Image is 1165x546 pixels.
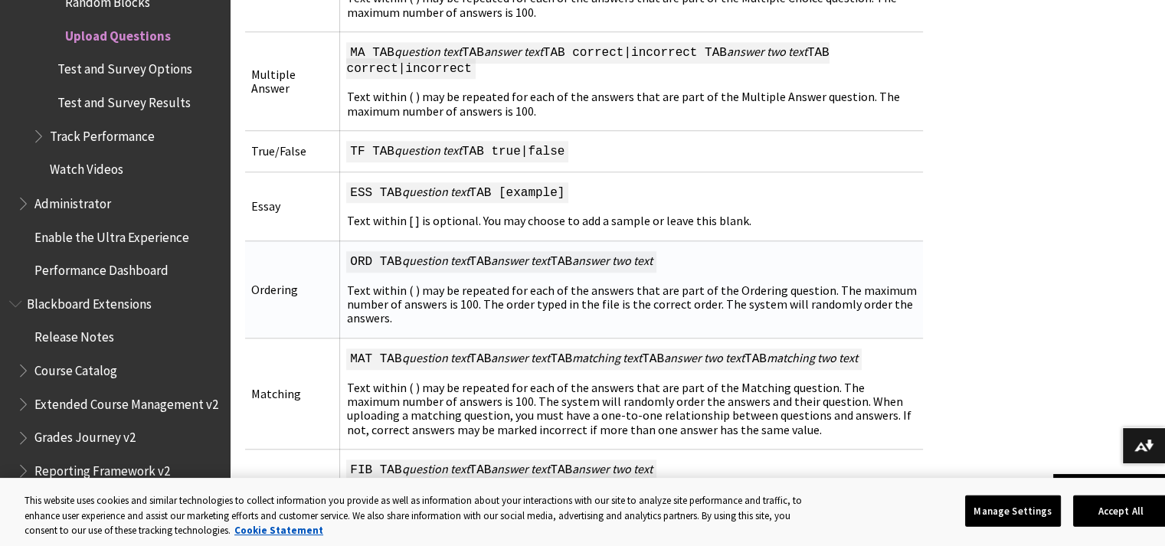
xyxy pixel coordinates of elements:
button: Manage Settings [965,495,1061,527]
td: Text within [ ] is optional. You may choose to add a sample or leave this blank. [340,172,923,240]
td: Text within ( ) may be repeated for each of the answers that are part of the Matching question. T... [340,338,923,449]
span: matching two text [767,350,858,365]
td: True/False [245,131,340,172]
td: Ordering [245,240,340,338]
a: Back to top [1053,474,1165,502]
span: Reporting Framework v2 [34,457,170,478]
span: question text [394,44,462,59]
span: Track Performance [50,123,155,144]
td: Fill in the Blank [245,450,340,533]
span: Upload Questions [65,23,171,44]
td: Text within ( ) may be repeated for each of the answers that are part of the Fill in the Blank qu... [340,450,923,533]
span: Blackboard Extensions [27,290,152,311]
span: matching text [572,350,642,365]
span: FIB TAB TAB TAB [346,459,656,481]
td: Text within ( ) may be repeated for each of the answers that are part of the Ordering question. T... [340,240,923,338]
span: answer text [484,44,543,59]
span: answer two text [664,350,744,365]
span: Grades Journey v2 [34,424,136,445]
span: question text [402,461,470,476]
span: Administrator [34,190,111,211]
span: answer text [491,253,550,268]
span: ORD TAB TAB TAB [346,251,656,273]
span: Performance Dashboard [34,257,169,277]
span: answer text [491,461,550,476]
span: Test and Survey Options [57,57,192,77]
span: Release Notes [34,324,114,345]
span: MAT TAB TAB TAB TAB TAB [346,348,861,370]
span: answer two text [572,253,653,268]
span: answer two text [727,44,807,59]
td: Essay [245,172,340,240]
td: Text within ( ) may be repeated for each of the answers that are part of the Multiple Answer ques... [340,32,923,131]
div: This website uses cookies and similar technologies to collect information you provide as well as ... [25,493,816,538]
span: TF TAB TAB true|false [346,141,568,162]
span: Enable the Ultra Experience [34,224,189,244]
span: Watch Videos [50,156,123,177]
td: Matching [245,338,340,449]
span: answer text [491,350,550,365]
span: question text [402,253,470,268]
span: question text [402,350,470,365]
span: question text [394,142,462,158]
span: Extended Course Management v2 [34,391,218,411]
td: Multiple Answer [245,32,340,131]
span: Course Catalog [34,357,117,378]
span: answer two text [572,461,653,476]
span: ESS TAB TAB [example] [346,182,568,204]
a: More information about your privacy, opens in a new tab [234,524,323,537]
span: MA TAB TAB TAB correct|incorrect TAB TAB correct|incorrect [346,42,829,79]
span: question text [402,184,470,199]
span: Test and Survey Results [57,90,191,110]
